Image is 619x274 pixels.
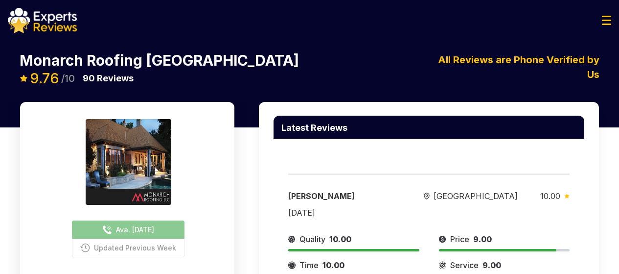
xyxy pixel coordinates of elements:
[30,70,59,87] span: 9.76
[288,233,296,245] img: slider icon
[299,233,325,245] span: Quality
[80,243,90,252] img: buttonPhoneIcon
[602,16,611,25] img: Menu Icon
[473,234,492,244] span: 9.00
[20,53,299,68] p: Monarch Roofing [GEOGRAPHIC_DATA]
[288,259,296,271] img: slider icon
[72,239,184,257] button: Updated Previous Week
[540,191,560,201] span: 10.00
[94,243,176,253] span: Updated Previous Week
[299,259,319,271] span: Time
[450,233,469,245] span: Price
[61,74,75,83] span: /10
[564,194,570,199] img: slider icon
[288,207,315,219] div: [DATE]
[83,73,95,83] span: 90
[424,193,430,200] img: slider icon
[482,260,501,270] span: 9.00
[439,233,446,245] img: slider icon
[83,72,134,85] p: Reviews
[416,52,611,82] p: All Reviews are Phone Verified by Us
[281,124,347,132] p: Latest Reviews
[322,260,344,270] span: 10.00
[102,225,112,235] img: buttonPhoneIcon
[578,233,619,274] iframe: OpenWidget widget
[72,221,184,239] button: Ava. [DATE]
[116,224,154,235] span: Ava. [DATE]
[329,234,351,244] span: 10.00
[434,190,518,202] span: [GEOGRAPHIC_DATA]
[288,190,401,202] div: [PERSON_NAME]
[439,259,446,271] img: slider icon
[8,8,77,33] img: logo
[450,259,479,271] span: Service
